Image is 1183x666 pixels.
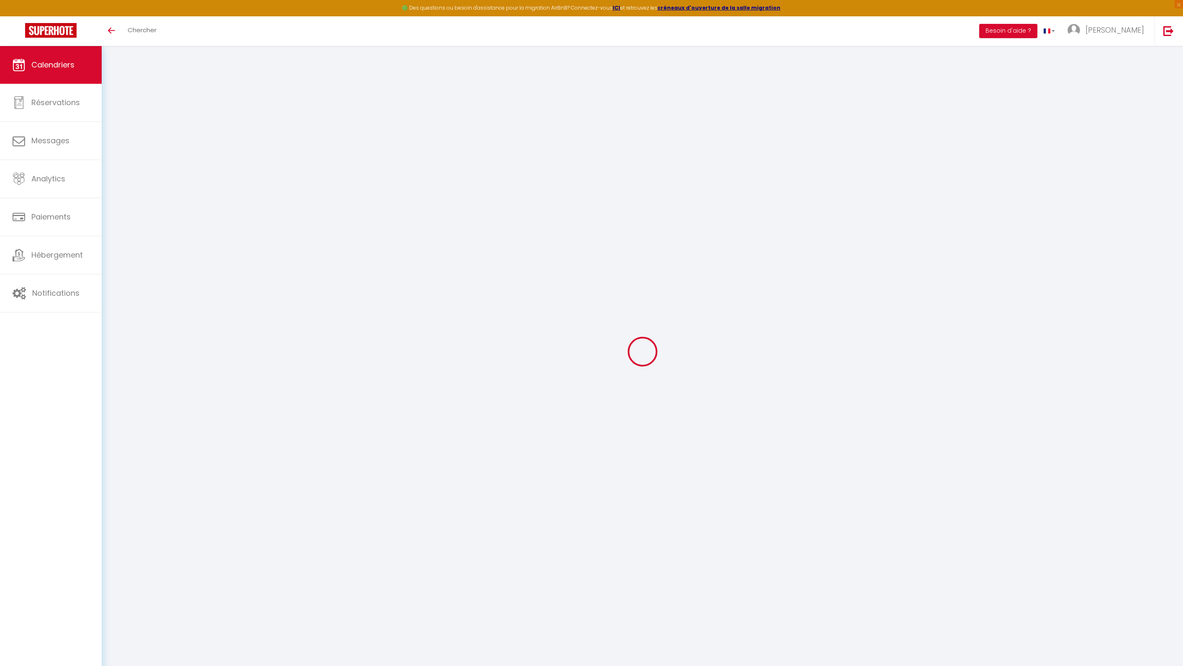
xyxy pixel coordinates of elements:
img: ... [1068,24,1080,36]
span: Calendriers [31,59,74,70]
span: Chercher [128,26,157,34]
img: logout [1163,26,1174,36]
span: Notifications [32,288,80,298]
span: [PERSON_NAME] [1085,25,1144,35]
img: Super Booking [25,23,77,38]
span: Hébergement [31,250,83,260]
a: Chercher [121,16,163,46]
a: ICI [613,4,620,11]
span: Analytics [31,173,65,184]
a: créneaux d'ouverture de la salle migration [657,4,780,11]
span: Messages [31,135,69,146]
button: Besoin d'aide ? [979,24,1037,38]
span: Paiements [31,212,71,222]
span: Réservations [31,97,80,108]
a: ... [PERSON_NAME] [1061,16,1155,46]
